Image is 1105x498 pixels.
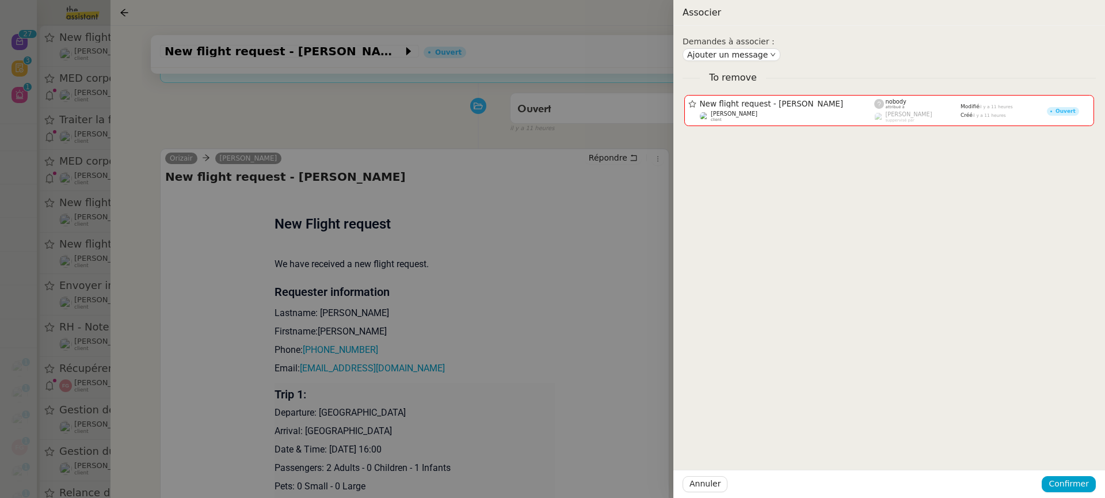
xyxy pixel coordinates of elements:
div: Ouvert [1056,109,1076,114]
img: users%2FoFdbodQ3TgNoWt9kP3GXAs5oaCq1%2Favatar%2Fprofile-pic.png [874,112,884,122]
app-user-label: suppervisé par [874,111,961,123]
button: Annuler [683,476,727,492]
span: il y a 11 heures [980,104,1013,109]
span: New flight request - [PERSON_NAME] [700,100,875,108]
span: client [711,117,722,122]
app-user-detailed-label: client [700,111,875,122]
span: Associer [683,7,721,18]
span: Créé [961,112,973,118]
img: users%2FC9SBsJ0duuaSgpQFj5LgoEX8n0o2%2Favatar%2Fec9d51b8-9413-4189-adfb-7be4d8c96a3c [700,112,710,121]
span: nobody [886,98,906,105]
span: Modifié [961,104,980,109]
button: Confirmer [1042,476,1096,492]
button: Ajouter un message [683,48,780,61]
span: il y a 11 heures [973,113,1006,118]
span: Ajouter un message [687,49,768,60]
div: Demandes à associer : [683,35,1096,48]
span: [PERSON_NAME] [886,111,932,117]
span: Confirmer [1049,477,1089,491]
span: Annuler [689,477,721,491]
span: suppervisé par [886,118,915,123]
span: attribué à [886,105,905,109]
span: [PERSON_NAME] [711,111,757,117]
app-user-label: attribué à [874,98,961,110]
span: To remove [700,70,766,86]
